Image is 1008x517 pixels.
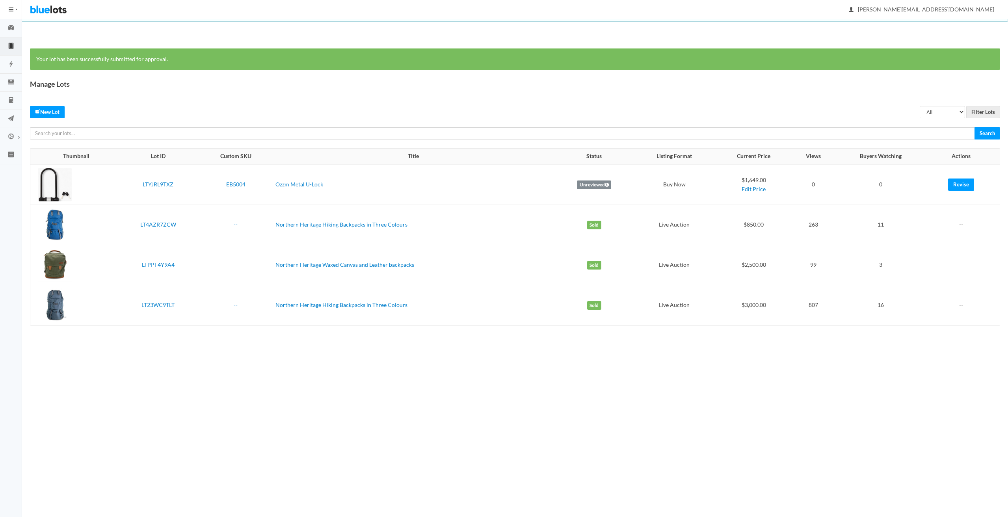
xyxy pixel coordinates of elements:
[199,149,272,164] th: Custom SKU
[715,149,792,164] th: Current Price
[554,149,634,164] th: Status
[275,261,414,268] a: Northern Heritage Waxed Canvas and Leather backpacks
[847,6,855,14] ion-icon: person
[834,205,928,245] td: 11
[792,149,834,164] th: Views
[275,301,407,308] a: Northern Heritage Hiking Backpacks in Three Colours
[36,55,994,64] p: Your lot has been successfully submitted for approval.
[849,6,994,13] span: [PERSON_NAME][EMAIL_ADDRESS][DOMAIN_NAME]
[792,164,834,205] td: 0
[30,127,975,139] input: Search your lots...
[834,164,928,205] td: 0
[966,106,1000,118] input: Filter Lots
[928,205,1000,245] td: --
[834,245,928,285] td: 3
[715,285,792,325] td: $3,000.00
[715,245,792,285] td: $2,500.00
[715,164,792,205] td: $1,649.00
[928,245,1000,285] td: --
[634,164,715,205] td: Buy Now
[35,109,40,114] ion-icon: create
[834,149,928,164] th: Buyers Watching
[117,149,199,164] th: Lot ID
[30,106,65,118] a: createNew Lot
[577,180,611,189] label: Unreviewed
[792,245,834,285] td: 99
[226,181,245,188] a: EB5004
[634,205,715,245] td: Live Auction
[143,181,173,188] a: LTYJRL9TXZ
[587,301,601,310] label: Sold
[792,205,834,245] td: 263
[634,149,715,164] th: Listing Format
[275,221,407,228] a: Northern Heritage Hiking Backpacks in Three Colours
[142,261,175,268] a: LTPPF4Y9A4
[928,285,1000,325] td: --
[275,181,323,188] a: Ozzm Metal U-Lock
[948,179,974,191] a: Revise
[30,149,117,164] th: Thumbnail
[272,149,555,164] th: Title
[234,301,238,308] a: --
[30,78,70,90] h1: Manage Lots
[234,261,238,268] a: --
[634,285,715,325] td: Live Auction
[140,221,176,228] a: LT4AZR7ZCW
[587,261,601,270] label: Sold
[834,285,928,325] td: 16
[715,205,792,245] td: $850.00
[928,149,1000,164] th: Actions
[975,127,1000,139] input: Search
[742,186,766,192] a: Edit Price
[587,221,601,229] label: Sold
[634,245,715,285] td: Live Auction
[141,301,175,308] a: LT23WC9TLT
[234,221,238,228] a: --
[792,285,834,325] td: 807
